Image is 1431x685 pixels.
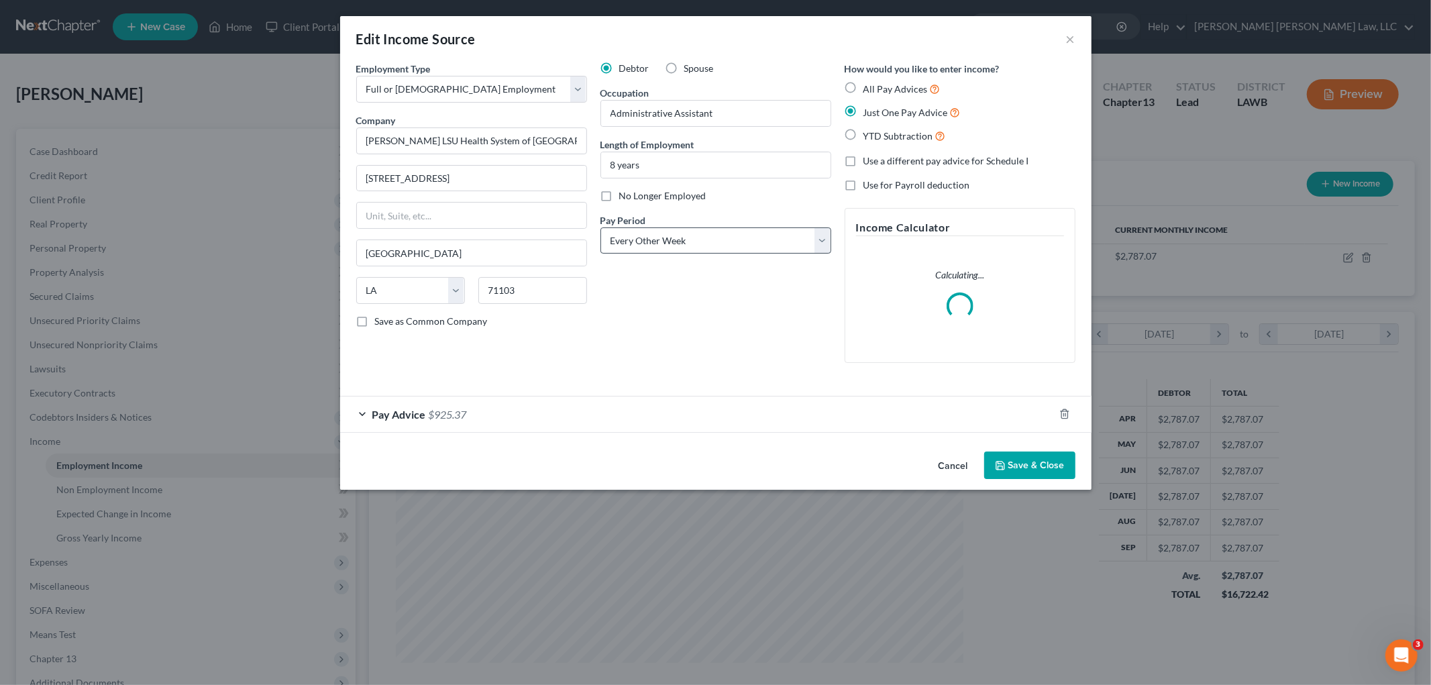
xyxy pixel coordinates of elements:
span: Debtor [619,62,649,74]
h5: Income Calculator [856,219,1064,236]
button: Cancel [928,453,979,480]
input: Enter zip... [478,277,587,304]
input: Enter city... [357,240,586,266]
span: Use a different pay advice for Schedule I [863,155,1029,166]
span: Company [356,115,396,126]
input: ex: 2 years [601,152,831,178]
span: Employment Type [356,63,431,74]
span: Pay Period [600,215,646,226]
span: No Longer Employed [619,190,706,201]
div: Edit Income Source [356,30,476,48]
span: Save as Common Company [375,315,488,327]
button: × [1066,31,1075,47]
input: -- [601,101,831,126]
input: Unit, Suite, etc... [357,203,586,228]
p: Calculating... [856,268,1064,282]
span: Spouse [684,62,714,74]
label: How would you like to enter income? [845,62,1000,76]
span: YTD Subtraction [863,130,933,142]
span: Just One Pay Advice [863,107,948,118]
span: 3 [1413,639,1424,650]
label: Length of Employment [600,138,694,152]
span: $925.37 [429,408,467,421]
label: Occupation [600,86,649,100]
span: Use for Payroll deduction [863,179,970,191]
span: Pay Advice [372,408,426,421]
button: Save & Close [984,452,1075,480]
input: Enter address... [357,166,586,191]
iframe: Intercom live chat [1385,639,1418,672]
span: All Pay Advices [863,83,928,95]
input: Search company by name... [356,127,587,154]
